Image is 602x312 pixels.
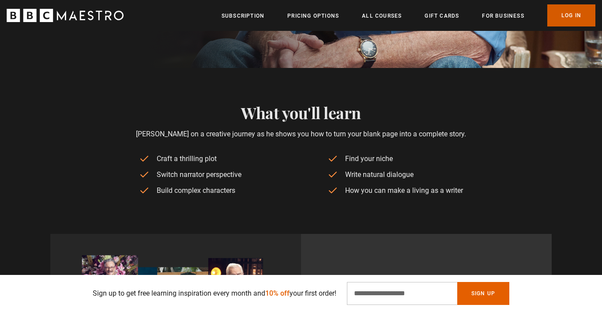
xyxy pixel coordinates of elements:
[130,103,472,122] h2: What you'll learn
[139,154,275,164] li: Craft a thrilling plot
[327,154,463,164] li: Find your niche
[362,11,402,20] a: All Courses
[482,11,524,20] a: For business
[93,288,336,299] p: Sign up to get free learning inspiration every month and your first order!
[130,129,472,139] p: [PERSON_NAME] on a creative journey as he shows you how to turn your blank page into a complete s...
[327,185,463,196] li: How you can make a living as a writer
[425,11,459,20] a: Gift Cards
[287,11,339,20] a: Pricing Options
[222,11,264,20] a: Subscription
[457,282,509,305] button: Sign Up
[327,169,463,180] li: Write natural dialogue
[139,185,275,196] li: Build complex characters
[7,9,124,22] svg: BBC Maestro
[139,169,275,180] li: Switch narrator perspective
[265,289,290,297] span: 10% off
[222,4,595,26] nav: Primary
[547,4,595,26] a: Log In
